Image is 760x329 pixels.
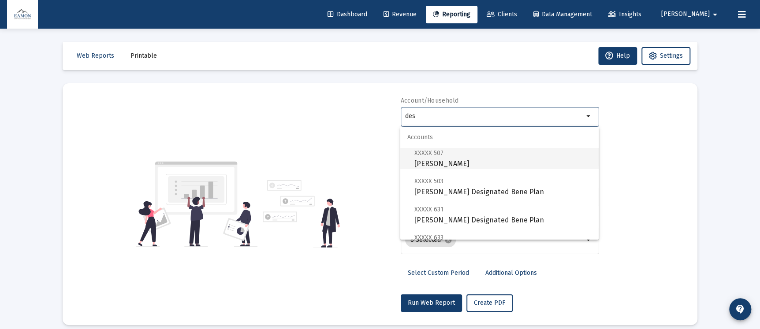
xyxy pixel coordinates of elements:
span: [PERSON_NAME] Designated Bene Plan [414,176,592,197]
span: Insights [608,11,641,18]
span: Web Reports [77,52,114,59]
input: Search or select an account or household [405,113,584,120]
button: Web Reports [70,47,121,65]
span: [PERSON_NAME] [414,148,592,169]
mat-icon: arrow_drop_down [584,111,594,122]
button: Run Web Report [401,294,462,312]
span: Select Custom Period [408,269,469,277]
mat-icon: contact_support [735,304,745,314]
span: Revenue [384,11,417,18]
img: reporting [136,160,257,248]
span: [PERSON_NAME] [661,11,710,18]
mat-icon: arrow_drop_down [710,6,720,23]
span: XXXXX 503 [414,177,443,185]
a: Insights [601,6,648,23]
span: Create PDF [474,299,505,307]
a: Clients [480,6,524,23]
button: Settings [641,47,690,65]
span: [PERSON_NAME] Designated Bene Plan [414,204,592,225]
span: Dashboard [328,11,367,18]
span: Accounts [400,127,599,148]
span: XXXXX 631 [414,206,443,213]
mat-icon: arrow_drop_down [584,235,594,245]
button: Help [598,47,637,65]
label: Account/Household [401,97,459,104]
a: Reporting [426,6,477,23]
img: reporting-alt [263,180,340,248]
a: Data Management [526,6,599,23]
mat-chip-list: Selection [405,231,584,249]
span: Help [605,52,630,59]
a: Revenue [376,6,424,23]
span: Reporting [433,11,470,18]
a: Dashboard [320,6,374,23]
span: XXXXX 507 [414,149,443,157]
mat-chip: 8 Selected [405,233,456,247]
span: [PERSON_NAME] Designated Bene Plan [414,232,592,254]
span: Settings [660,52,683,59]
span: Printable [130,52,157,59]
img: Dashboard [14,6,31,23]
button: Create PDF [466,294,513,312]
span: XXXXX 633 [414,234,443,241]
mat-icon: cancel [444,236,452,244]
button: [PERSON_NAME] [651,5,731,23]
button: Printable [123,47,164,65]
span: Additional Options [485,269,537,277]
span: Run Web Report [408,299,455,307]
span: Clients [487,11,517,18]
span: Data Management [533,11,592,18]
